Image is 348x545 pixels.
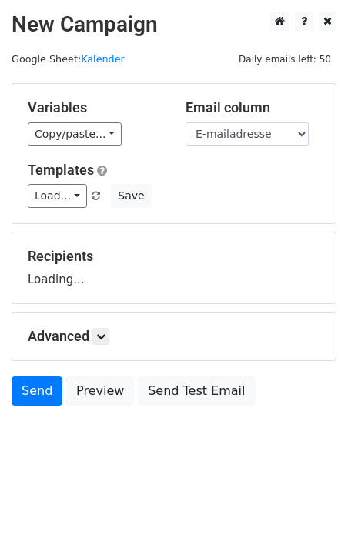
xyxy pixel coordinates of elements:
[28,162,94,178] a: Templates
[233,53,336,65] a: Daily emails left: 50
[66,376,134,406] a: Preview
[186,99,320,116] h5: Email column
[12,376,62,406] a: Send
[111,184,151,208] button: Save
[28,248,320,265] h5: Recipients
[28,248,320,288] div: Loading...
[28,328,320,345] h5: Advanced
[28,99,162,116] h5: Variables
[12,53,125,65] small: Google Sheet:
[28,184,87,208] a: Load...
[138,376,255,406] a: Send Test Email
[233,51,336,68] span: Daily emails left: 50
[81,53,125,65] a: Kalender
[28,122,122,146] a: Copy/paste...
[12,12,336,38] h2: New Campaign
